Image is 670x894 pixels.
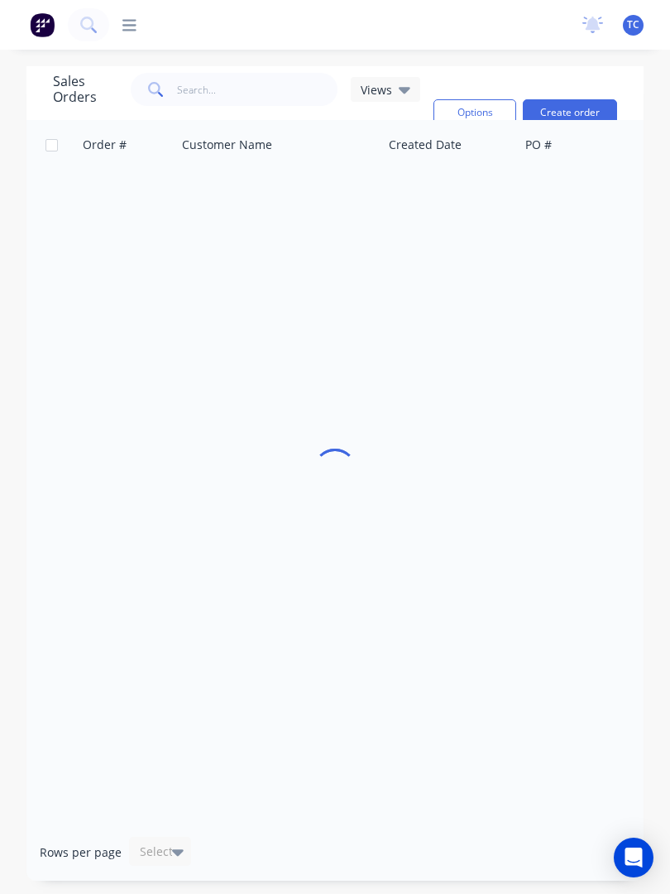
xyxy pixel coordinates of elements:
img: Factory [30,12,55,37]
span: TC [627,17,639,32]
div: Open Intercom Messenger [614,838,653,877]
button: Create order [523,99,617,126]
div: PO # [525,137,552,153]
div: Created Date [389,137,462,153]
button: Options [433,99,516,126]
span: Views [361,81,392,99]
h1: Sales Orders [53,74,117,105]
div: Customer Name [182,137,272,153]
div: Order # [83,137,127,153]
div: Select... [140,844,183,860]
span: Rows per page [40,844,122,861]
input: Search... [177,73,338,106]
